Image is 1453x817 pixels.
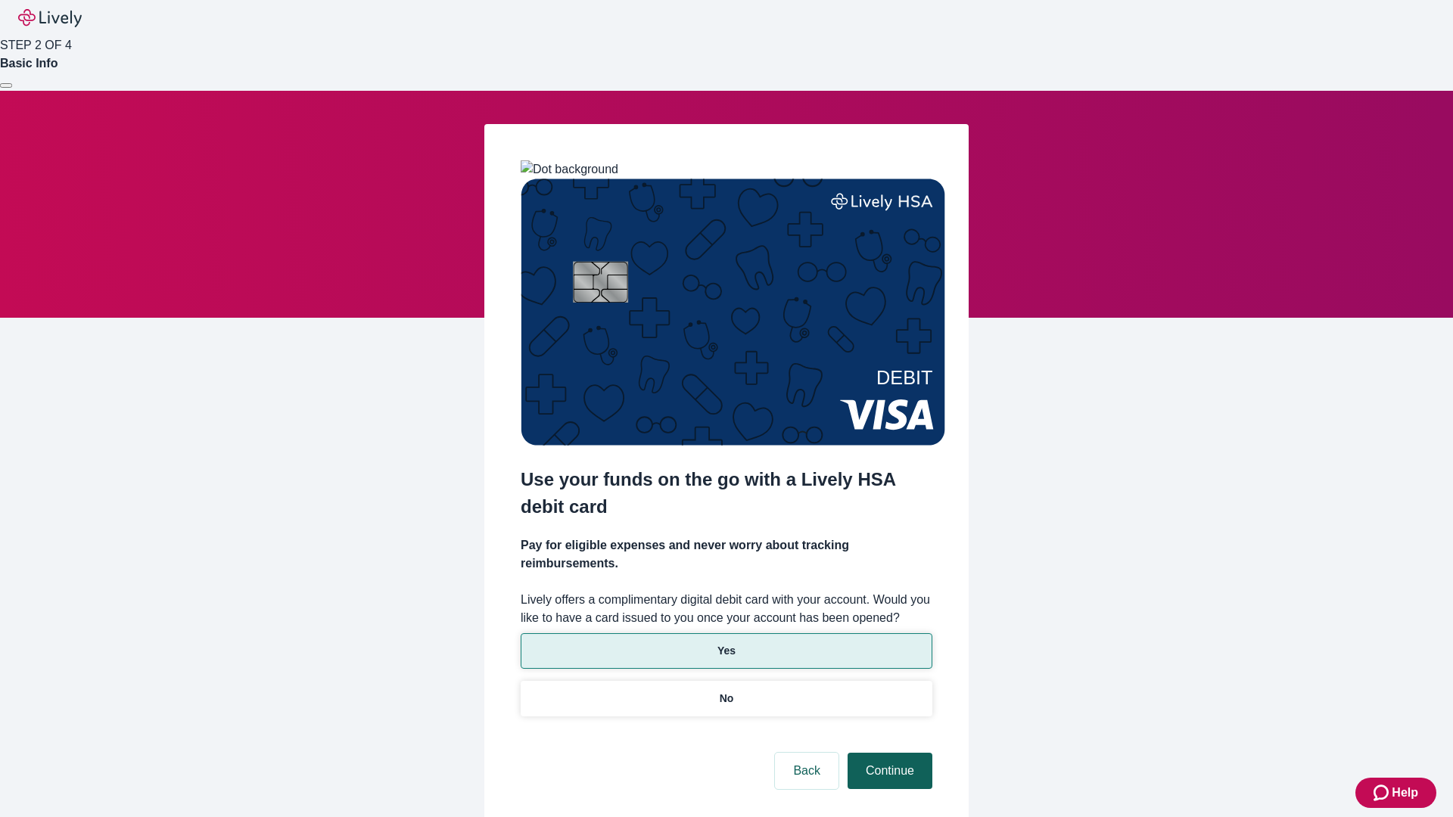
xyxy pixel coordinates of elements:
[521,681,932,716] button: No
[775,753,839,789] button: Back
[1355,778,1436,808] button: Zendesk support iconHelp
[521,536,932,573] h4: Pay for eligible expenses and never worry about tracking reimbursements.
[717,643,736,659] p: Yes
[1374,784,1392,802] svg: Zendesk support icon
[521,466,932,520] h2: Use your funds on the go with a Lively HSA debit card
[521,633,932,669] button: Yes
[18,9,82,27] img: Lively
[720,691,734,707] p: No
[521,591,932,627] label: Lively offers a complimentary digital debit card with your account. Would you like to have a card...
[1392,784,1418,802] span: Help
[848,753,932,789] button: Continue
[521,160,618,179] img: Dot background
[521,179,945,446] img: Debit card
